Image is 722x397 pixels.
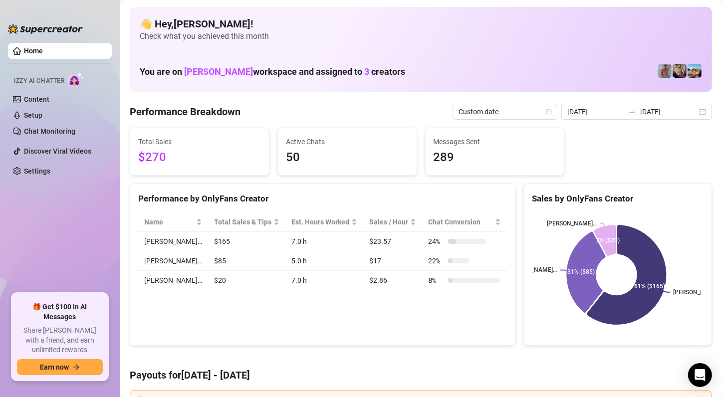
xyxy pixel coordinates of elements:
span: Earn now [40,363,69,371]
span: Custom date [459,104,551,119]
img: logo-BBDzfeDw.svg [8,24,83,34]
h4: 👋 Hey, [PERSON_NAME] ! [140,17,702,31]
a: Discover Viral Videos [24,147,91,155]
th: Total Sales & Tips [208,212,285,232]
span: 8 % [428,275,444,286]
td: [PERSON_NAME]… [138,232,208,251]
span: 50 [286,148,409,167]
h4: Performance Breakdown [130,105,241,119]
span: Active Chats [286,136,409,147]
th: Name [138,212,208,232]
span: 22 % [428,255,444,266]
span: swap-right [628,108,636,116]
td: [PERSON_NAME]… [138,271,208,290]
div: Performance by OnlyFans Creator [138,192,507,205]
h4: Payouts for [DATE] - [DATE] [130,368,712,382]
a: Content [24,95,49,103]
span: 🎁 Get $100 in AI Messages [17,302,103,322]
span: Total Sales [138,136,261,147]
text: [PERSON_NAME]… [507,267,557,274]
span: Messages Sent [434,136,556,147]
input: End date [640,106,697,117]
div: Open Intercom Messenger [688,363,712,387]
a: Home [24,47,43,55]
th: Chat Conversion [422,212,506,232]
span: Izzy AI Chatter [14,76,64,86]
span: 24 % [428,236,444,247]
span: [PERSON_NAME] [184,66,253,77]
td: $165 [208,232,285,251]
th: Sales / Hour [363,212,422,232]
span: 289 [434,148,556,167]
td: $23.57 [363,232,422,251]
span: $270 [138,148,261,167]
input: Start date [567,106,624,117]
text: [PERSON_NAME]… [547,220,597,227]
span: Total Sales & Tips [214,216,271,227]
td: $85 [208,251,285,271]
img: Joey [658,64,672,78]
img: Zach [688,64,702,78]
a: Setup [24,111,42,119]
span: Chat Conversion [428,216,492,227]
span: arrow-right [73,364,80,371]
h1: You are on workspace and assigned to creators [140,66,405,77]
span: Sales / Hour [369,216,408,227]
td: $20 [208,271,285,290]
td: 7.0 h [285,232,363,251]
div: Sales by OnlyFans Creator [532,192,704,205]
td: 5.0 h [285,251,363,271]
td: [PERSON_NAME]… [138,251,208,271]
span: to [628,108,636,116]
div: Est. Hours Worked [291,216,349,227]
span: 3 [364,66,369,77]
td: 7.0 h [285,271,363,290]
a: Chat Monitoring [24,127,75,135]
td: $17 [363,251,422,271]
a: Settings [24,167,50,175]
span: calendar [546,109,552,115]
button: Earn nowarrow-right [17,359,103,375]
td: $2.86 [363,271,422,290]
span: Check what you achieved this month [140,31,702,42]
img: George [673,64,687,78]
span: Share [PERSON_NAME] with a friend, and earn unlimited rewards [17,326,103,355]
span: Name [144,216,194,227]
img: AI Chatter [68,72,84,87]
